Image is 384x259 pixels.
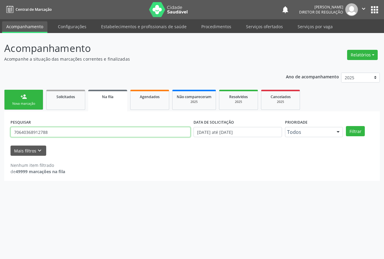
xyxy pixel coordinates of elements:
a: Acompanhamento [2,21,47,33]
span: Agendados [140,94,160,99]
i:  [360,5,367,12]
span: Não compareceram [177,94,211,99]
a: Serviços ofertados [242,21,287,32]
label: DATA DE SOLICITAÇÃO [193,118,234,127]
a: Procedimentos [197,21,235,32]
div: person_add [20,93,27,100]
i: keyboard_arrow_down [36,147,43,154]
button: Mais filtroskeyboard_arrow_down [10,146,46,156]
input: Selecione um intervalo [193,127,282,137]
span: Diretor de regulação [299,10,343,15]
button: apps [369,5,380,15]
a: Serviços por vaga [293,21,337,32]
a: Central de Marcação [4,5,52,14]
button: notifications [281,5,289,14]
p: Acompanhe a situação das marcações correntes e finalizadas [4,56,267,62]
div: 2025 [265,100,295,104]
a: Configurações [54,21,91,32]
label: PESQUISAR [10,118,31,127]
span: Solicitados [56,94,75,99]
img: img [345,3,358,16]
span: Cancelados [271,94,291,99]
button: Relatórios [347,50,378,60]
div: Nova marcação [9,101,39,106]
div: [PERSON_NAME] [299,5,343,10]
span: Na fila [102,94,113,99]
button: Filtrar [346,126,365,136]
label: Prioridade [285,118,307,127]
strong: 49999 marcações na fila [16,169,65,174]
p: Acompanhamento [4,41,267,56]
p: Ano de acompanhamento [286,73,339,80]
div: 2025 [223,100,253,104]
a: Estabelecimentos e profissionais de saúde [97,21,191,32]
span: Resolvidos [229,94,248,99]
div: 2025 [177,100,211,104]
span: Todos [287,129,331,135]
div: de [10,168,65,175]
button:  [358,3,369,16]
span: Central de Marcação [16,7,52,12]
div: Nenhum item filtrado [10,162,65,168]
input: Nome, CNS [10,127,190,137]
